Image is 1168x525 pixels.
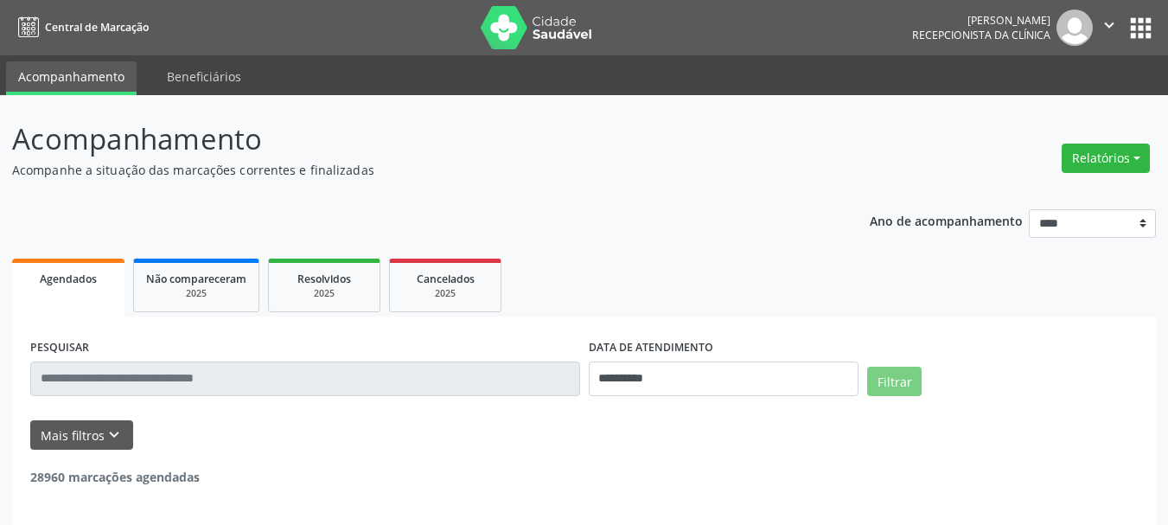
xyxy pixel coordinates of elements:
strong: 28960 marcações agendadas [30,469,200,485]
div: [PERSON_NAME] [912,13,1050,28]
i: keyboard_arrow_down [105,426,124,445]
button: Relatórios [1062,144,1150,173]
p: Ano de acompanhamento [870,209,1023,231]
a: Beneficiários [155,61,253,92]
span: Resolvidos [297,272,351,286]
span: Cancelados [417,272,475,286]
span: Não compareceram [146,272,246,286]
span: Recepcionista da clínica [912,28,1050,42]
button:  [1093,10,1126,46]
button: apps [1126,13,1156,43]
p: Acompanhamento [12,118,813,161]
p: Acompanhe a situação das marcações correntes e finalizadas [12,161,813,179]
button: Mais filtroskeyboard_arrow_down [30,420,133,451]
span: Agendados [40,272,97,286]
label: PESQUISAR [30,335,89,362]
a: Central de Marcação [12,13,149,42]
a: Acompanhamento [6,61,137,95]
div: 2025 [281,287,367,300]
div: 2025 [402,287,488,300]
span: Central de Marcação [45,20,149,35]
button: Filtrar [867,367,922,396]
i:  [1100,16,1119,35]
label: DATA DE ATENDIMENTO [589,335,713,362]
img: img [1056,10,1093,46]
div: 2025 [146,287,246,300]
